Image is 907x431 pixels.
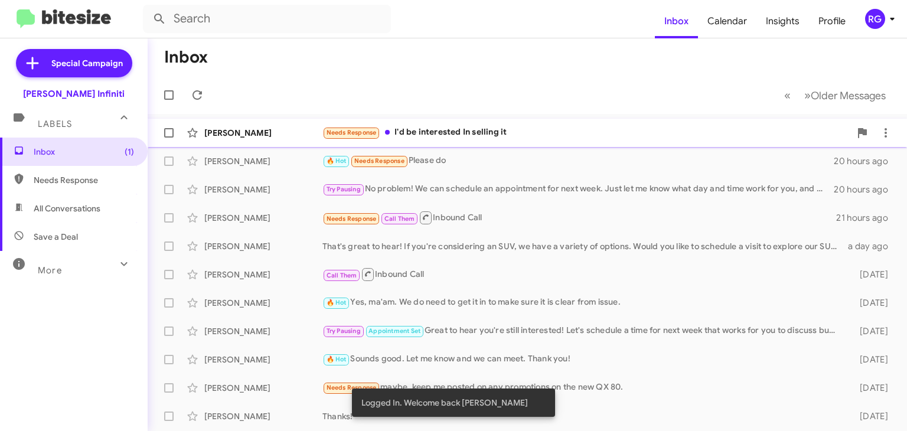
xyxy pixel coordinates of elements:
div: 20 hours ago [834,184,898,195]
div: [PERSON_NAME] Infiniti [23,88,125,100]
div: [PERSON_NAME] [204,382,322,394]
span: Call Them [384,215,415,223]
h1: Inbox [164,48,208,67]
div: a day ago [845,240,898,252]
span: More [38,265,62,276]
span: Needs Response [354,157,404,165]
div: I'd be interested In selling it [322,126,850,139]
div: Thanks! [322,410,845,422]
span: Special Campaign [51,57,123,69]
div: maybe. keep me posted on any promotions on the new QX 80. [322,381,845,394]
a: Special Campaign [16,49,132,77]
span: Needs Response [327,129,377,136]
div: [DATE] [845,269,898,280]
a: Insights [756,4,809,38]
div: Please do [322,154,834,168]
span: « [784,88,791,103]
div: [DATE] [845,354,898,365]
span: Needs Response [327,384,377,391]
span: 🔥 Hot [327,355,347,363]
div: RG [865,9,885,29]
div: [DATE] [845,325,898,337]
span: Needs Response [34,174,134,186]
span: Try Pausing [327,185,361,193]
div: [PERSON_NAME] [204,354,322,365]
button: Next [797,83,893,107]
div: [PERSON_NAME] [204,240,322,252]
span: 🔥 Hot [327,157,347,165]
span: All Conversations [34,203,100,214]
span: Logged In. Welcome back [PERSON_NAME] [361,397,528,409]
button: RG [855,9,894,29]
div: [PERSON_NAME] [204,155,322,167]
span: Appointment Set [368,327,420,335]
div: Great to hear you're still interested! Let's schedule a time for next week that works for you to ... [322,324,845,338]
div: [PERSON_NAME] [204,212,322,224]
span: Inbox [34,146,134,158]
div: [PERSON_NAME] [204,297,322,309]
span: Needs Response [327,215,377,223]
nav: Page navigation example [778,83,893,107]
span: » [804,88,811,103]
div: Inbound Call [322,267,845,282]
a: Profile [809,4,855,38]
div: [PERSON_NAME] [204,184,322,195]
div: [PERSON_NAME] [204,269,322,280]
div: Inbound Call [322,210,836,225]
span: Call Them [327,272,357,279]
div: Yes, ma'am. We do need to get it in to make sure it is clear from issue. [322,296,845,309]
span: Try Pausing [327,327,361,335]
span: Older Messages [811,89,886,102]
a: Inbox [655,4,698,38]
a: Calendar [698,4,756,38]
div: [PERSON_NAME] [204,410,322,422]
div: 20 hours ago [834,155,898,167]
div: [DATE] [845,410,898,422]
div: 21 hours ago [836,212,898,224]
span: 🔥 Hot [327,299,347,306]
div: Sounds good. Let me know and we can meet. Thank you! [322,352,845,366]
span: (1) [125,146,134,158]
input: Search [143,5,391,33]
div: No problem! We can schedule an appointment for next week. Just let me know what day and time work... [322,182,834,196]
div: [PERSON_NAME] [204,325,322,337]
span: Save a Deal [34,231,78,243]
div: [DATE] [845,297,898,309]
button: Previous [777,83,798,107]
span: Labels [38,119,72,129]
div: [DATE] [845,382,898,394]
div: [PERSON_NAME] [204,127,322,139]
div: That's great to hear! If you're considering an SUV, we have a variety of options. Would you like ... [322,240,845,252]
